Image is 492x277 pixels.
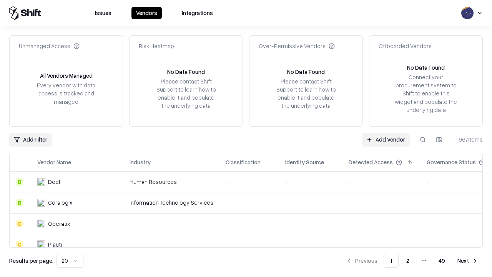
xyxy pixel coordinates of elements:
div: Vendor Name [37,158,71,166]
div: - [285,240,336,249]
div: Over-Permissive Vendors [259,42,335,50]
p: Results per page: [9,257,53,265]
button: 49 [432,254,451,268]
div: Connect your procurement system to Shift to enable this widget and populate the underlying data [394,73,458,114]
div: - [349,199,414,207]
div: - [226,220,273,228]
img: Operatix [37,220,45,227]
div: - [226,199,273,207]
div: Please contact Shift Support to learn how to enable it and populate the underlying data [274,77,338,110]
div: - [285,199,336,207]
div: 967 items [452,135,483,144]
div: Industry [130,158,151,166]
div: C [16,240,23,248]
div: - [285,178,336,186]
button: Integrations [177,7,218,19]
div: Classification [226,158,261,166]
button: Vendors [131,7,162,19]
div: - [130,240,213,249]
div: B [16,178,23,186]
div: All Vendors Managed [40,72,93,80]
div: Unmanaged Access [19,42,80,50]
div: - [226,240,273,249]
div: Coralogix [48,199,72,207]
div: - [349,220,414,228]
button: 2 [400,254,416,268]
div: Offboarded Vendors [379,42,432,50]
div: - [349,240,414,249]
img: Deel [37,178,45,186]
div: Identity Source [285,158,324,166]
a: Add Vendor [362,133,410,147]
div: - [130,220,213,228]
img: Plauti [37,240,45,248]
div: Information Technology Services [130,199,213,207]
div: C [16,220,23,227]
div: No Data Found [407,63,445,72]
div: - [226,178,273,186]
div: Every vendor with data access is tracked and managed [34,81,98,105]
div: No Data Found [167,68,205,76]
button: Next [453,254,483,268]
button: Issues [90,7,116,19]
div: Risk Heatmap [139,42,174,50]
div: - [349,178,414,186]
div: No Data Found [287,68,325,76]
div: Please contact Shift Support to learn how to enable it and populate the underlying data [154,77,218,110]
div: - [285,220,336,228]
div: Plauti [48,240,62,249]
div: Operatix [48,220,70,228]
img: Coralogix [37,199,45,207]
div: Deel [48,178,60,186]
div: B [16,199,23,207]
div: Detected Access [349,158,393,166]
button: 1 [384,254,399,268]
button: Add Filter [9,133,52,147]
nav: pagination [341,254,483,268]
div: Governance Status [427,158,476,166]
div: Human Resources [130,178,213,186]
